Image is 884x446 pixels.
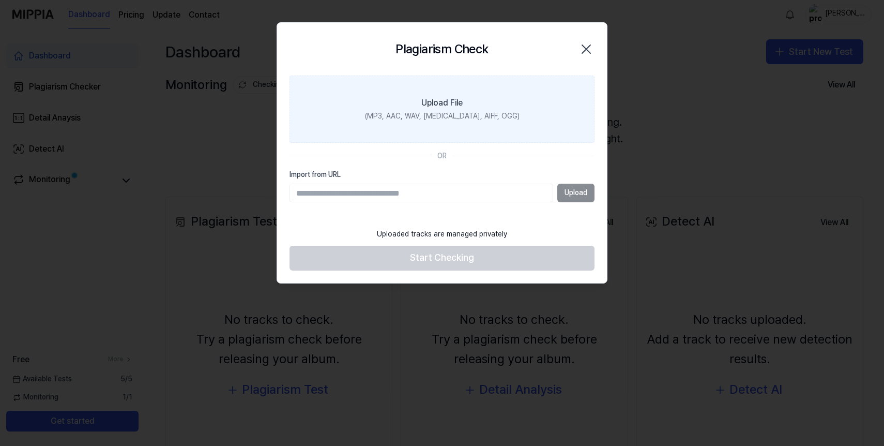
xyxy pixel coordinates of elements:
div: OR [437,151,447,161]
div: (MP3, AAC, WAV, [MEDICAL_DATA], AIFF, OGG) [365,111,520,122]
label: Import from URL [289,170,595,180]
div: Upload File [421,97,463,109]
div: Uploaded tracks are managed privately [371,223,513,246]
h2: Plagiarism Check [395,39,488,59]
